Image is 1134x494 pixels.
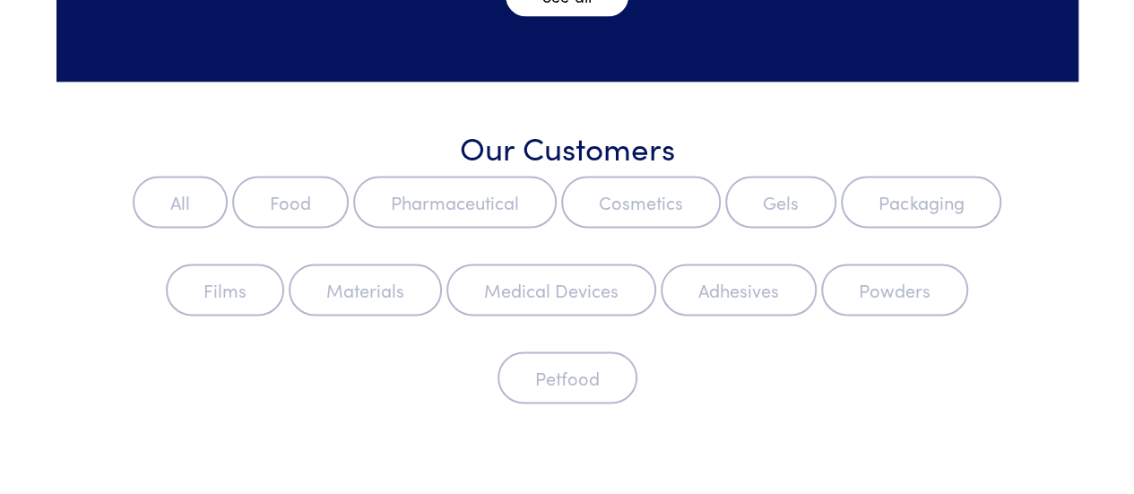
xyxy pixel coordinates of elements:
[661,264,817,316] label: Adhesives
[446,264,656,316] label: Medical Devices
[353,176,557,228] label: Pharmaceutical
[289,264,442,316] label: Materials
[561,176,721,228] label: Cosmetics
[725,176,836,228] label: Gels
[498,351,637,403] label: Petfood
[841,176,1001,228] label: Packaging
[821,264,968,316] label: Powders
[232,176,349,228] label: Food
[110,125,1025,169] h3: Our Customers
[133,176,228,228] label: All
[166,264,284,316] label: Films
